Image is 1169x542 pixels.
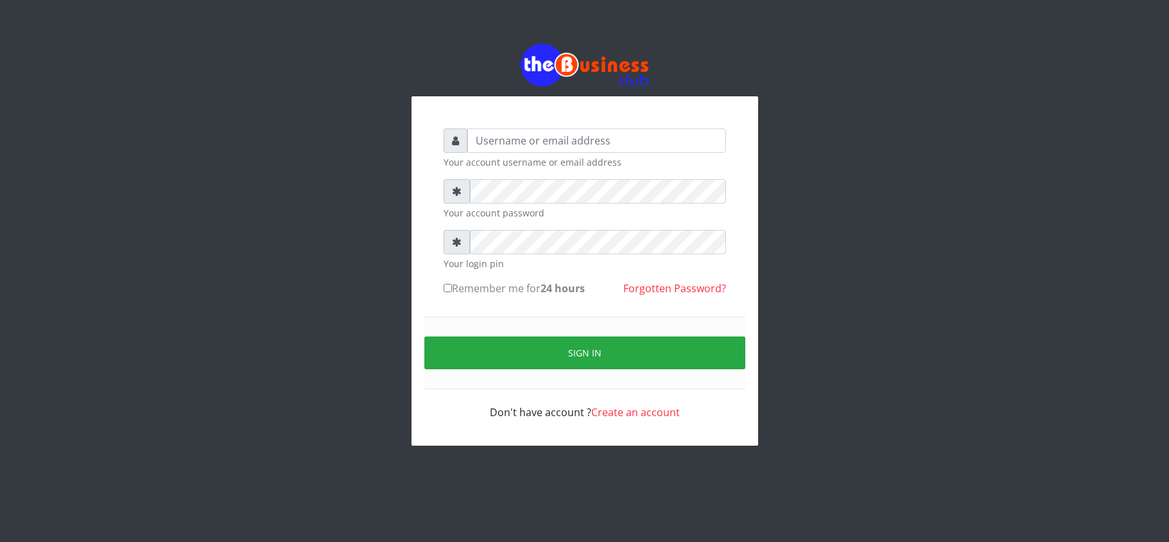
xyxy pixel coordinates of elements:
[444,206,726,220] small: Your account password
[444,284,452,292] input: Remember me for24 hours
[541,281,585,295] b: 24 hours
[467,128,726,153] input: Username or email address
[424,337,745,369] button: Sign in
[591,405,680,419] a: Create an account
[623,281,726,295] a: Forgotten Password?
[444,257,726,270] small: Your login pin
[444,281,585,296] label: Remember me for
[444,155,726,169] small: Your account username or email address
[444,389,726,420] div: Don't have account ?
